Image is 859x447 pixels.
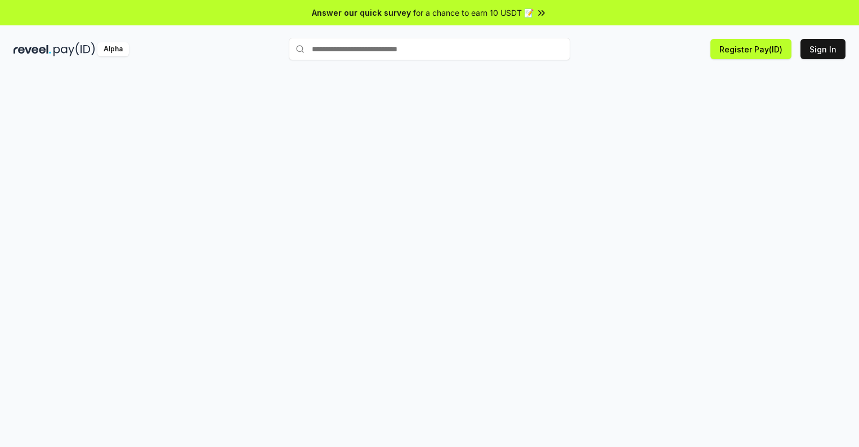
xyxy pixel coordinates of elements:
[14,42,51,56] img: reveel_dark
[710,39,791,59] button: Register Pay(ID)
[97,42,129,56] div: Alpha
[800,39,845,59] button: Sign In
[53,42,95,56] img: pay_id
[413,7,534,19] span: for a chance to earn 10 USDT 📝
[312,7,411,19] span: Answer our quick survey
